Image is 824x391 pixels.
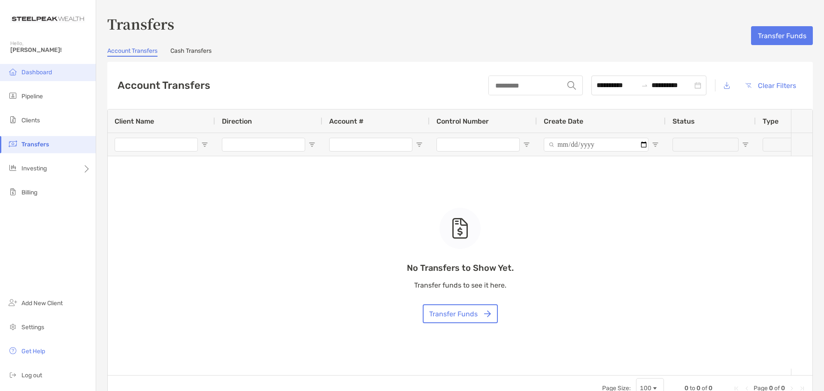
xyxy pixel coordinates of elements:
span: Transfers [21,141,49,148]
span: Settings [21,324,44,331]
button: Clear Filters [739,76,803,95]
p: No Transfers to Show Yet. [407,263,514,273]
img: get-help icon [8,346,18,356]
img: clients icon [8,115,18,125]
img: investing icon [8,163,18,173]
span: Add New Client [21,300,63,307]
img: settings icon [8,321,18,332]
span: Get Help [21,348,45,355]
img: dashboard icon [8,67,18,77]
h2: Account Transfers [118,79,210,91]
h3: Transfers [107,14,813,33]
span: Log out [21,372,42,379]
img: empty state icon [451,218,469,239]
img: add_new_client icon [8,297,18,308]
p: Transfer funds to see it here. [407,280,514,291]
span: [PERSON_NAME]! [10,46,91,54]
img: pipeline icon [8,91,18,101]
button: Transfer Funds [423,304,498,323]
img: button icon [484,310,491,317]
span: Clients [21,117,40,124]
a: Cash Transfers [170,47,212,57]
img: button icon [745,83,751,88]
img: Zoe Logo [10,3,85,34]
img: logout icon [8,370,18,380]
span: swap-right [641,82,648,89]
span: Investing [21,165,47,172]
img: transfers icon [8,139,18,149]
img: billing icon [8,187,18,197]
img: input icon [567,81,576,90]
span: Dashboard [21,69,52,76]
span: to [641,82,648,89]
span: Billing [21,189,37,196]
span: Pipeline [21,93,43,100]
button: Transfer Funds [751,26,813,45]
a: Account Transfers [107,47,158,57]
